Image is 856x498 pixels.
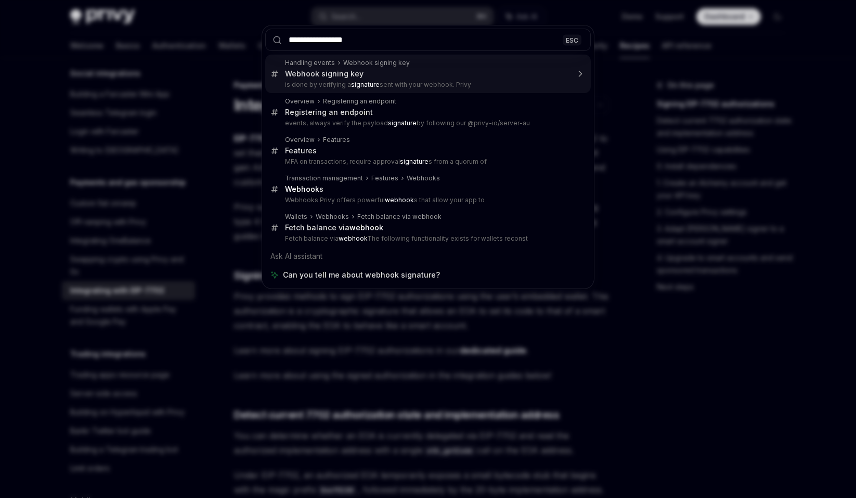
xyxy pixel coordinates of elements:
div: Webhooks [316,213,349,221]
div: ESC [563,34,581,45]
div: Overview [285,136,315,144]
div: Features [285,146,317,155]
div: s [285,185,323,194]
p: is done by verifying a sent with your webhook. Privy [285,81,569,89]
p: events, always verify the payload by following our @privy-io/server-au [285,119,569,127]
b: webhook [339,234,367,242]
div: Transaction management [285,174,363,182]
b: signature [351,81,380,88]
div: Webhook signing key [343,59,410,67]
div: Registering an endpoint [285,108,373,117]
div: Fetch balance via webhook [357,213,442,221]
p: Webhooks Privy offers powerful s that allow your app to [285,196,569,204]
div: Features [323,136,350,144]
div: Webhook signing key [285,69,364,78]
div: Wallets [285,213,307,221]
div: Overview [285,97,315,106]
div: Features [371,174,398,182]
b: signature [388,119,417,127]
b: signature [400,158,429,165]
b: webhook [385,196,414,204]
b: webhook [349,223,383,232]
p: MFA on transactions, require approval s from a quorum of [285,158,569,166]
b: Webhook [285,185,319,193]
span: Can you tell me about webhook signature? [283,270,440,280]
div: Handling events [285,59,335,67]
div: Fetch balance via [285,223,383,232]
div: Ask AI assistant [265,247,591,266]
p: Fetch balance via The following functionality exists for wallets reconst [285,234,569,243]
div: Webhooks [407,174,440,182]
div: Registering an endpoint [323,97,396,106]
